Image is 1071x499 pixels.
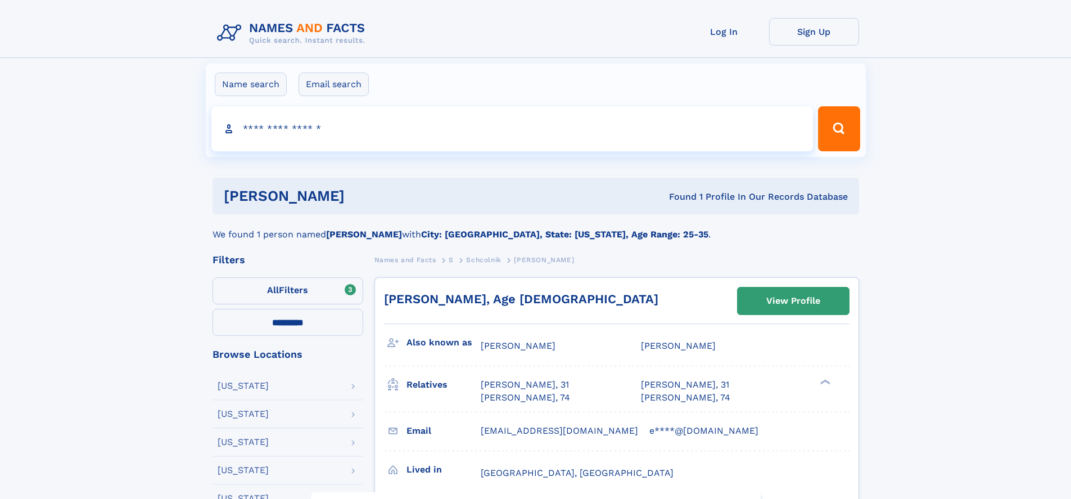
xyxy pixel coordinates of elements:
div: Browse Locations [213,349,363,359]
a: Schcolnik [466,253,501,267]
a: [PERSON_NAME], 74 [481,392,570,404]
div: We found 1 person named with . [213,214,859,241]
div: [US_STATE] [218,438,269,447]
a: Names and Facts [374,253,436,267]
h3: Email [406,421,481,440]
div: [US_STATE] [218,381,269,390]
div: ❯ [817,379,831,386]
label: Name search [215,73,287,96]
span: [PERSON_NAME] [514,256,574,264]
span: [GEOGRAPHIC_DATA], [GEOGRAPHIC_DATA] [481,467,674,478]
label: Email search [299,73,369,96]
a: Log In [679,18,769,46]
button: Search Button [818,106,860,151]
a: [PERSON_NAME], Age [DEMOGRAPHIC_DATA] [384,292,658,306]
a: [PERSON_NAME], 74 [641,392,730,404]
span: [PERSON_NAME] [481,340,555,351]
b: [PERSON_NAME] [326,229,402,240]
div: [US_STATE] [218,410,269,419]
span: All [267,285,279,295]
div: [US_STATE] [218,466,269,475]
input: search input [211,106,814,151]
b: City: [GEOGRAPHIC_DATA], State: [US_STATE], Age Range: 25-35 [421,229,708,240]
a: Sign Up [769,18,859,46]
a: View Profile [738,287,849,314]
div: Found 1 Profile In Our Records Database [507,191,848,203]
label: Filters [213,277,363,304]
div: Filters [213,255,363,265]
a: S [449,253,454,267]
h3: Lived in [406,460,481,479]
img: Logo Names and Facts [213,18,374,48]
a: [PERSON_NAME], 31 [641,379,729,391]
div: View Profile [766,288,820,314]
span: [PERSON_NAME] [641,340,716,351]
h3: Also known as [406,333,481,352]
h1: [PERSON_NAME] [224,189,507,203]
h3: Relatives [406,375,481,394]
span: Schcolnik [466,256,501,264]
a: [PERSON_NAME], 31 [481,379,569,391]
span: S [449,256,454,264]
span: [EMAIL_ADDRESS][DOMAIN_NAME] [481,425,638,436]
